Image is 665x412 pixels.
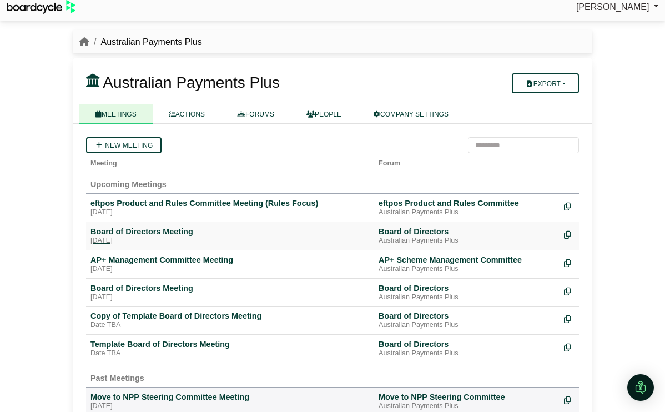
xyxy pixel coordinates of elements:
[103,74,280,91] span: Australian Payments Plus
[90,198,370,217] a: eftpos Product and Rules Committee Meeting (Rules Focus) [DATE]
[379,227,555,245] a: Board of Directors Australian Payments Plus
[90,208,370,217] div: [DATE]
[564,311,575,326] div: Make a copy
[576,2,649,12] span: [PERSON_NAME]
[90,283,370,302] a: Board of Directors Meeting [DATE]
[379,255,555,274] a: AP+ Scheme Management Committee Australian Payments Plus
[379,198,555,217] a: eftpos Product and Rules Committee Australian Payments Plus
[379,311,555,321] div: Board of Directors
[90,255,370,265] div: AP+ Management Committee Meeting
[90,402,370,411] div: [DATE]
[379,293,555,302] div: Australian Payments Plus
[379,208,555,217] div: Australian Payments Plus
[90,283,370,293] div: Board of Directors Meeting
[564,227,575,242] div: Make a copy
[90,339,370,349] div: Template Board of Directors Meeting
[90,392,370,411] a: Move to NPP Steering Committee Meeting [DATE]
[379,227,555,237] div: Board of Directors
[79,35,202,49] nav: breadcrumb
[379,321,555,330] div: Australian Payments Plus
[89,35,202,49] li: Australian Payments Plus
[90,198,370,208] div: eftpos Product and Rules Committee Meeting (Rules Focus)
[90,227,370,237] div: Board of Directors Meeting
[90,374,144,383] span: Past Meetings
[379,311,555,330] a: Board of Directors Australian Payments Plus
[379,392,555,411] a: Move to NPP Steering Committee Australian Payments Plus
[86,137,162,153] a: New meeting
[79,104,153,124] a: MEETINGS
[90,227,370,245] a: Board of Directors Meeting [DATE]
[379,255,555,265] div: AP+ Scheme Management Committee
[290,104,357,124] a: PEOPLE
[90,321,370,330] div: Date TBA
[379,339,555,349] div: Board of Directors
[90,311,370,321] div: Copy of Template Board of Directors Meeting
[379,349,555,358] div: Australian Payments Plus
[90,349,370,358] div: Date TBA
[90,180,167,189] span: Upcoming Meetings
[379,402,555,411] div: Australian Payments Plus
[512,73,579,93] button: Export
[221,104,290,124] a: FORUMS
[90,339,370,358] a: Template Board of Directors Meeting Date TBA
[90,392,370,402] div: Move to NPP Steering Committee Meeting
[90,237,370,245] div: [DATE]
[379,283,555,293] div: Board of Directors
[90,265,370,274] div: [DATE]
[379,198,555,208] div: eftpos Product and Rules Committee
[564,339,575,354] div: Make a copy
[564,283,575,298] div: Make a copy
[90,311,370,330] a: Copy of Template Board of Directors Meeting Date TBA
[564,198,575,213] div: Make a copy
[357,104,465,124] a: COMPANY SETTINGS
[379,237,555,245] div: Australian Payments Plus
[90,255,370,274] a: AP+ Management Committee Meeting [DATE]
[90,293,370,302] div: [DATE]
[379,339,555,358] a: Board of Directors Australian Payments Plus
[86,153,374,169] th: Meeting
[564,255,575,270] div: Make a copy
[379,283,555,302] a: Board of Directors Australian Payments Plus
[564,392,575,407] div: Make a copy
[379,265,555,274] div: Australian Payments Plus
[153,104,221,124] a: ACTIONS
[374,153,560,169] th: Forum
[379,392,555,402] div: Move to NPP Steering Committee
[627,374,654,401] div: Open Intercom Messenger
